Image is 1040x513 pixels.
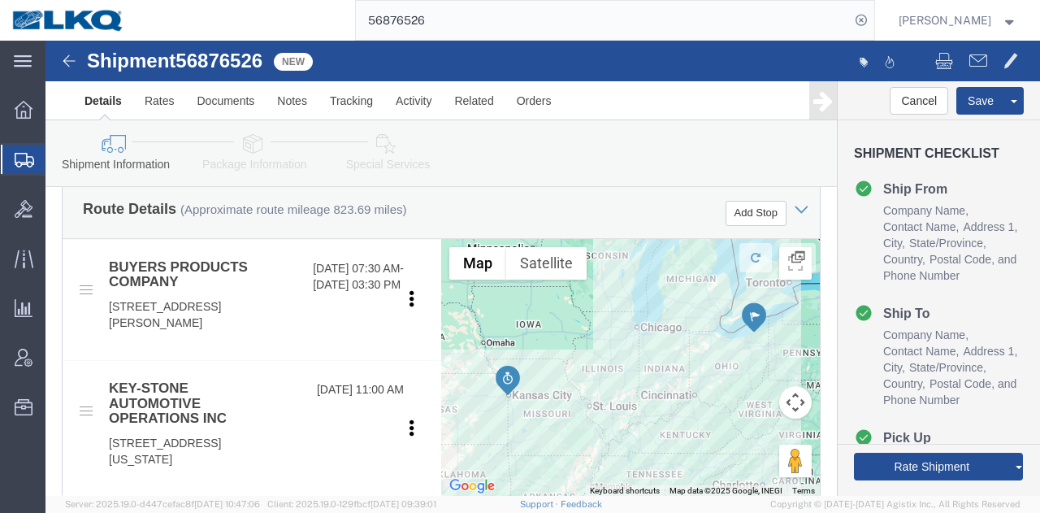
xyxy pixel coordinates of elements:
button: [PERSON_NAME] [898,11,1018,30]
span: [DATE] 10:47:06 [194,499,260,509]
span: Copyright © [DATE]-[DATE] Agistix Inc., All Rights Reserved [770,498,1020,511]
a: Support [520,499,561,509]
span: [DATE] 09:39:01 [370,499,436,509]
input: Search for shipment number, reference number [356,1,850,40]
a: Feedback [561,499,602,509]
img: logo [11,8,125,33]
span: Server: 2025.19.0-d447cefac8f [65,499,260,509]
span: Client: 2025.19.0-129fbcf [267,499,436,509]
span: Rajasheker Reddy [899,11,991,29]
iframe: FS Legacy Container [45,41,1040,496]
